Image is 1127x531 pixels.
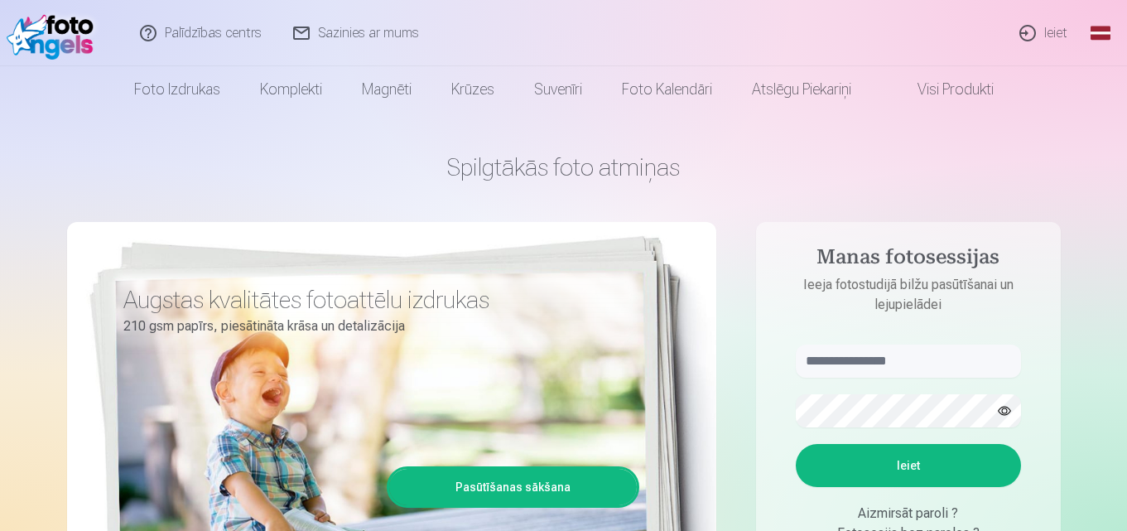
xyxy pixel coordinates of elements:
h3: Augstas kvalitātes fotoattēlu izdrukas [123,285,627,315]
a: Krūzes [431,66,514,113]
div: Aizmirsāt paroli ? [796,504,1021,524]
a: Foto kalendāri [602,66,732,113]
a: Foto izdrukas [114,66,240,113]
a: Atslēgu piekariņi [732,66,871,113]
img: /fa1 [7,7,102,60]
a: Pasūtīšanas sākšana [389,469,637,505]
button: Ieiet [796,444,1021,487]
p: Ieeja fotostudijā bilžu pasūtīšanai un lejupielādei [779,275,1038,315]
h4: Manas fotosessijas [779,245,1038,275]
a: Visi produkti [871,66,1014,113]
a: Komplekti [240,66,342,113]
a: Suvenīri [514,66,602,113]
p: 210 gsm papīrs, piesātināta krāsa un detalizācija [123,315,627,338]
h1: Spilgtākās foto atmiņas [67,152,1061,182]
a: Magnēti [342,66,431,113]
